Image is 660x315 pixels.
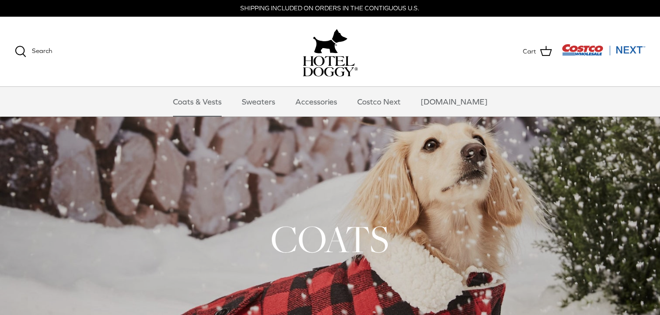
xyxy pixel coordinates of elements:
a: hoteldoggy.com hoteldoggycom [303,26,358,77]
a: Visit Costco Next [562,50,645,57]
a: Search [15,46,52,57]
a: Costco Next [348,87,409,116]
span: Cart [523,47,536,57]
span: Search [32,47,52,54]
a: Cart [523,45,552,58]
a: Sweaters [233,87,284,116]
h1: COATS [15,215,645,263]
a: [DOMAIN_NAME] [412,87,496,116]
a: Accessories [287,87,346,116]
img: hoteldoggycom [303,56,358,77]
img: hoteldoggy.com [313,26,347,56]
img: Costco Next [562,44,645,56]
a: Coats & Vests [164,87,230,116]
